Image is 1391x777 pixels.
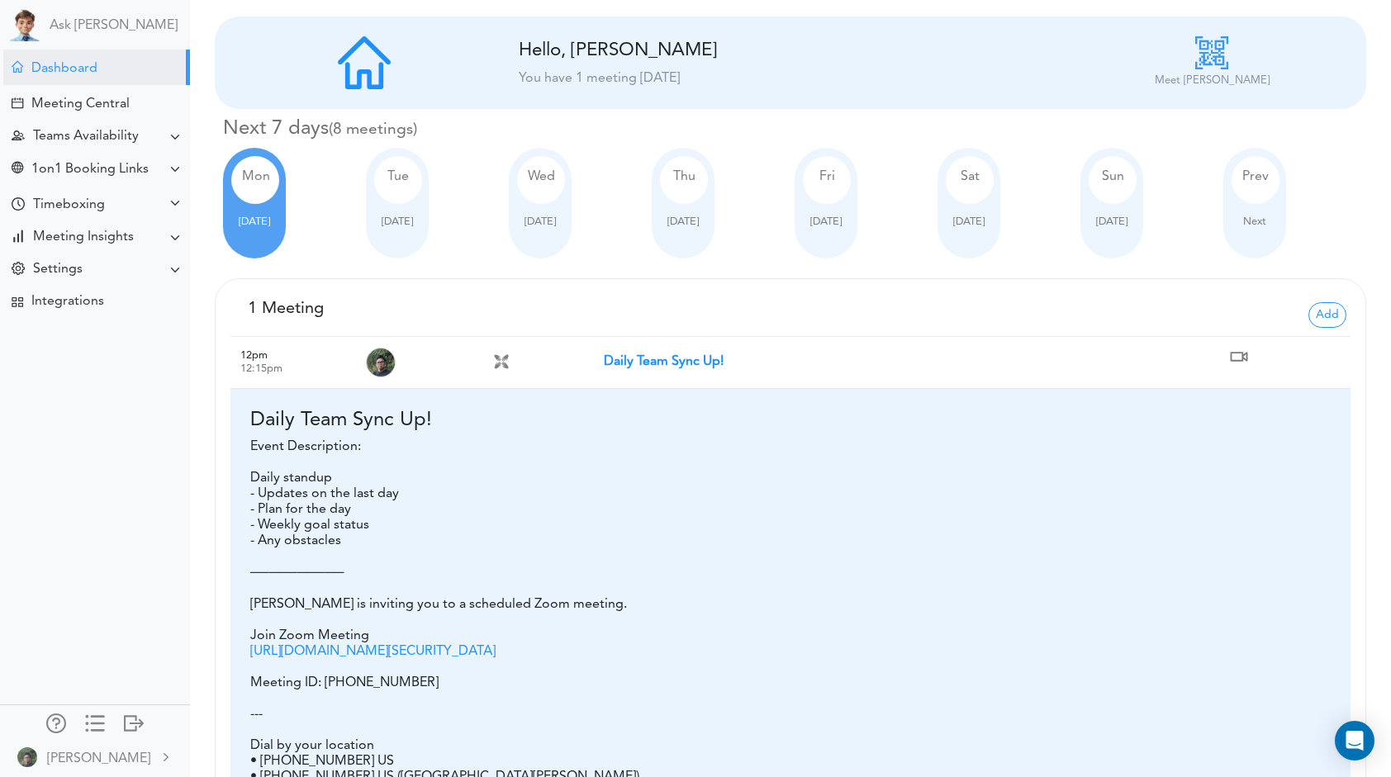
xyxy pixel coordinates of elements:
[1155,73,1270,89] p: Meet [PERSON_NAME]
[2,738,188,775] a: [PERSON_NAME]
[12,197,25,213] div: Time Your Goals
[250,645,496,658] a: [URL][DOMAIN_NAME][SECURITY_DATA]
[819,170,835,183] span: Fri
[673,170,695,183] span: Thu
[31,97,130,112] div: Meeting Central
[1308,306,1346,320] a: Add
[240,363,282,374] small: 12:15pm
[525,216,556,227] span: [DATE]
[33,262,83,277] div: Settings
[519,40,882,62] div: Hello, [PERSON_NAME]
[47,749,150,769] div: [PERSON_NAME]
[1335,721,1374,760] div: Open Intercom Messenger
[17,747,37,767] img: 9k=
[12,296,23,308] div: TEAMCAL AI Workflow Apps
[33,197,105,213] div: Timeboxing
[12,97,23,109] div: Create Meeting
[250,439,1331,455] div: Event Description:
[242,170,270,183] span: Mon
[33,230,134,245] div: Meeting Insights
[223,117,1366,141] h4: Next 7 days
[1102,170,1124,183] span: Sun
[1096,216,1128,227] span: [DATE]
[1308,302,1346,328] span: Add Calendar
[1243,216,1266,227] span: Next 7 days
[31,61,97,77] div: Dashboard
[1242,170,1269,183] span: Previous 7 days
[953,216,985,227] span: [DATE]
[1226,343,1252,370] img: https://us06web.zoom.us/j/6503929270?pwd=ib5uQR2S3FCPJwbgPwoLAQZUDK0A5A.1
[239,216,270,227] span: [DATE]
[46,713,66,737] a: Manage Members and Externals
[961,170,980,183] span: Sat
[387,170,409,183] span: Tue
[382,216,413,227] span: [DATE]
[8,8,41,41] img: Powered by TEAMCAL AI
[124,713,144,730] div: Log out
[1195,36,1228,69] img: qr-code_icon.png
[366,348,396,377] img: Organizer Raj Lal
[46,713,66,730] div: Manage Members and Externals
[329,121,417,138] small: 8 meetings this week
[493,353,510,370] img: All Hands meeting with 10 attendees bhavi@teamcalendar.aihitashamehta.design@gmail.com,jagik22@gm...
[31,294,104,310] div: Integrations
[604,355,724,368] strong: Daily Team Sync Up!
[33,129,139,145] div: Teams Availability
[85,713,105,737] a: Change side menu
[667,216,699,227] span: [DATE]
[250,409,1331,433] h4: Daily Team Sync Up!
[810,216,842,227] span: [DATE]
[12,162,23,178] div: Share Meeting Link
[12,61,23,73] div: Meeting Dashboard
[50,18,178,34] a: Ask [PERSON_NAME]
[248,301,324,317] span: 1 Meeting
[528,170,555,183] span: Wed
[85,713,105,730] div: Show only icons
[519,69,1062,88] div: You have 1 meeting [DATE]
[240,350,268,361] span: 12pm
[31,162,149,178] div: 1on1 Booking Links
